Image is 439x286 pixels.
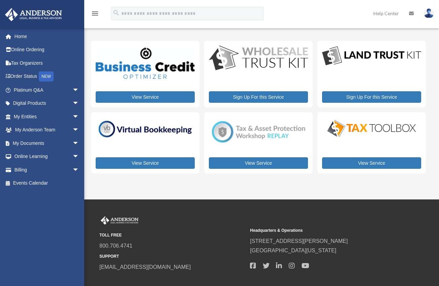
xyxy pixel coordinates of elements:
span: arrow_drop_down [72,97,86,110]
a: Home [5,30,89,43]
a: Online Learningarrow_drop_down [5,150,89,163]
a: Digital Productsarrow_drop_down [5,97,86,110]
small: TOLL FREE [99,232,245,239]
a: menu [91,12,99,18]
a: 800.706.4741 [99,243,132,249]
a: View Service [96,91,195,103]
span: arrow_drop_down [72,110,86,124]
img: Anderson Advisors Platinum Portal [99,216,140,225]
span: arrow_drop_down [72,150,86,164]
a: My Anderson Teamarrow_drop_down [5,123,89,137]
a: View Service [96,157,195,169]
img: LandTrust_lgo-1.jpg [322,45,421,67]
a: View Service [209,157,308,169]
small: Headquarters & Operations [250,227,396,234]
a: Tax Organizers [5,56,89,70]
img: User Pic [424,8,434,18]
a: Events Calendar [5,177,89,190]
div: NEW [39,71,54,82]
img: WS-Trust-Kit-lgo-1.jpg [209,45,308,72]
a: Sign Up For this Service [209,91,308,103]
span: arrow_drop_down [72,136,86,150]
a: Order StatusNEW [5,70,89,84]
span: arrow_drop_down [72,83,86,97]
a: View Service [322,157,421,169]
a: Sign Up For this Service [322,91,421,103]
a: Online Ordering [5,43,89,57]
span: arrow_drop_down [72,123,86,137]
a: [EMAIL_ADDRESS][DOMAIN_NAME] [99,264,191,270]
img: Anderson Advisors Platinum Portal [3,8,64,21]
a: Billingarrow_drop_down [5,163,89,177]
a: Platinum Q&Aarrow_drop_down [5,83,89,97]
a: My Entitiesarrow_drop_down [5,110,89,123]
a: [STREET_ADDRESS][PERSON_NAME] [250,238,348,244]
a: My Documentsarrow_drop_down [5,136,89,150]
a: [GEOGRAPHIC_DATA][US_STATE] [250,248,336,253]
span: arrow_drop_down [72,163,86,177]
i: menu [91,9,99,18]
small: SUPPORT [99,253,245,260]
i: search [113,9,120,17]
